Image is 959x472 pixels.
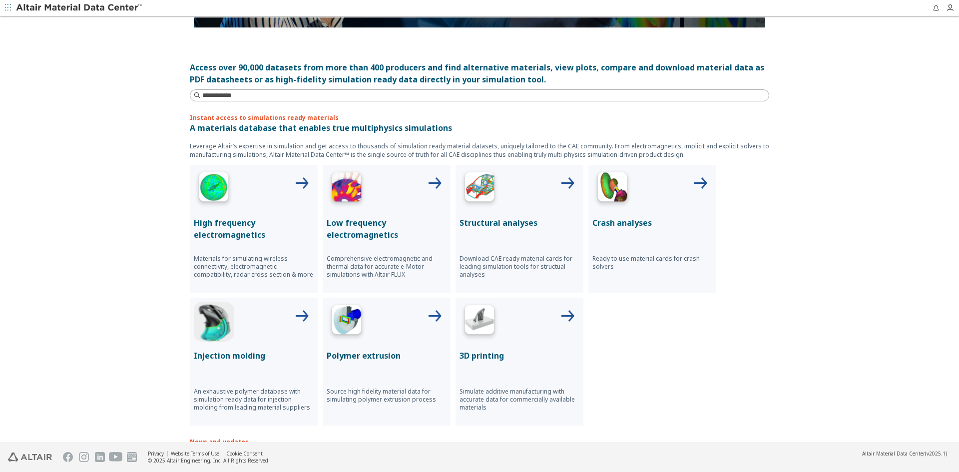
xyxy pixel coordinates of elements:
p: An exhaustive polymer database with simulation ready data for injection molding from leading mate... [194,388,314,412]
img: Low Frequency Icon [327,169,367,209]
p: Source high fidelity material data for simulating polymer extrusion process [327,388,447,404]
p: Comprehensive electromagnetic and thermal data for accurate e-Motor simulations with Altair FLUX [327,255,447,279]
img: Structural Analyses Icon [460,169,499,209]
p: Simulate additive manufacturing with accurate data for commercially available materials [460,388,579,412]
img: Altair Material Data Center [16,3,143,13]
img: Injection Molding Icon [194,302,234,342]
p: Injection molding [194,350,314,362]
button: Low Frequency IconLow frequency electromagneticsComprehensive electromagnetic and thermal data fo... [323,165,451,293]
a: Privacy [148,450,164,457]
img: Crash Analyses Icon [592,169,632,209]
p: Structural analyses [460,217,579,229]
button: Structural Analyses IconStructural analysesDownload CAE ready material cards for leading simulati... [456,165,583,293]
div: © 2025 Altair Engineering, Inc. All Rights Reserved. [148,457,270,464]
a: Cookie Consent [226,450,263,457]
button: Polymer Extrusion IconPolymer extrusionSource high fidelity material data for simulating polymer ... [323,298,451,426]
button: Crash Analyses IconCrash analysesReady to use material cards for crash solvers [588,165,716,293]
a: Website Terms of Use [171,450,219,457]
p: High frequency electromagnetics [194,217,314,241]
p: News and updates [190,438,769,446]
img: Altair Engineering [8,453,52,462]
p: Download CAE ready material cards for leading simulation tools for structual analyses [460,255,579,279]
button: Injection Molding IconInjection moldingAn exhaustive polymer database with simulation ready data ... [190,298,318,426]
img: 3D Printing Icon [460,302,499,342]
button: 3D Printing Icon3D printingSimulate additive manufacturing with accurate data for commercially av... [456,298,583,426]
p: Ready to use material cards for crash solvers [592,255,712,271]
p: Polymer extrusion [327,350,447,362]
img: High Frequency Icon [194,169,234,209]
div: (v2025.1) [862,450,947,457]
p: Low frequency electromagnetics [327,217,447,241]
p: Materials for simulating wireless connectivity, electromagnetic compatibility, radar cross sectio... [194,255,314,279]
img: Polymer Extrusion Icon [327,302,367,342]
p: A materials database that enables true multiphysics simulations [190,122,769,134]
p: 3D printing [460,350,579,362]
p: Crash analyses [592,217,712,229]
p: Instant access to simulations ready materials [190,113,769,122]
span: Altair Material Data Center [862,450,925,457]
div: Access over 90,000 datasets from more than 400 producers and find alternative materials, view plo... [190,61,769,85]
button: High Frequency IconHigh frequency electromagneticsMaterials for simulating wireless connectivity,... [190,165,318,293]
p: Leverage Altair’s expertise in simulation and get access to thousands of simulation ready materia... [190,142,769,159]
